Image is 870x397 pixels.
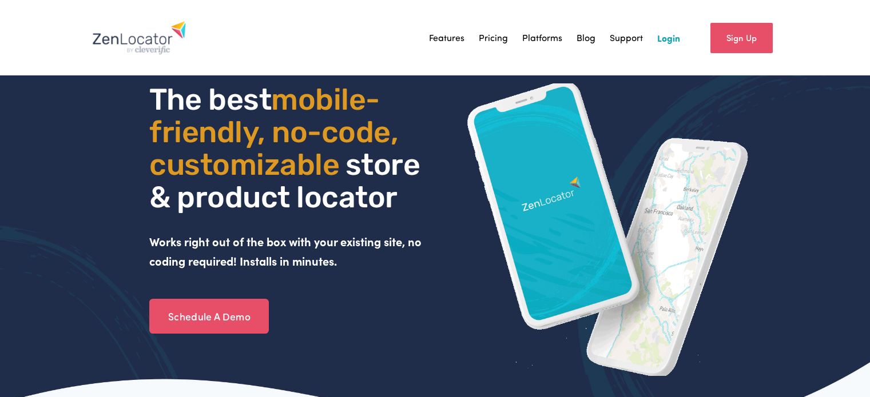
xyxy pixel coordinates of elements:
a: Pricing [479,29,508,46]
strong: Works right out of the box with your existing site, no coding required! Installs in minutes. [149,234,424,268]
span: The best [149,82,271,117]
img: Zenlocator [92,21,186,55]
a: Platforms [522,29,562,46]
a: Blog [577,29,595,46]
a: Schedule A Demo [149,299,269,334]
a: Login [657,29,680,46]
a: Support [610,29,643,46]
a: Features [429,29,464,46]
span: mobile- friendly, no-code, customizable [149,82,404,182]
a: Sign Up [710,23,773,53]
span: store & product locator [149,147,426,215]
img: ZenLocator phone mockup gif [467,83,749,376]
